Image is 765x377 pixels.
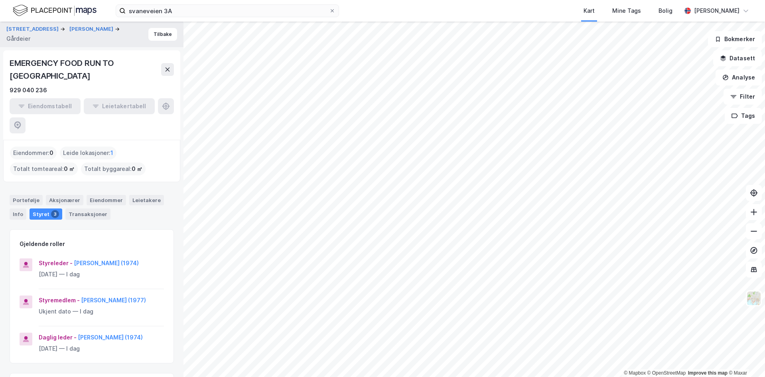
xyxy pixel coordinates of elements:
div: Ukjent dato — I dag [39,307,164,316]
div: Eiendommer : [10,147,57,159]
div: [DATE] — I dag [39,344,164,353]
a: OpenStreetMap [647,370,686,376]
div: Mine Tags [612,6,641,16]
img: Z [746,291,761,306]
button: Filter [724,89,762,105]
button: Bokmerker [708,31,762,47]
span: 1 [110,148,113,158]
div: Totalt byggareal : [81,163,146,175]
div: Bolig [659,6,672,16]
img: logo.f888ab2527a4732fd821a326f86c7f29.svg [13,4,97,18]
button: Datasett [713,50,762,66]
span: 0 [49,148,53,158]
input: Søk på adresse, matrikkel, gårdeiere, leietakere eller personer [126,5,329,17]
button: [PERSON_NAME] [69,25,115,33]
div: Totalt tomteareal : [10,163,78,175]
div: [PERSON_NAME] [694,6,739,16]
div: Kart [584,6,595,16]
div: Aksjonærer [46,195,83,205]
div: Styret [30,208,62,220]
div: 929 040 236 [10,85,47,95]
div: [DATE] — I dag [39,270,164,279]
div: Transaksjoner [65,208,110,220]
button: Tags [725,108,762,124]
button: [STREET_ADDRESS] [6,25,60,33]
span: 0 ㎡ [64,164,75,174]
div: 3 [51,210,59,218]
a: Mapbox [624,370,646,376]
button: Tilbake [148,28,177,41]
div: Info [10,208,26,220]
div: Eiendommer [87,195,126,205]
span: 0 ㎡ [132,164,142,174]
div: Gårdeier [6,34,30,44]
div: Leide lokasjoner : [60,147,116,159]
div: Portefølje [10,195,43,205]
div: EMERGENCY FOOD RUN TO [GEOGRAPHIC_DATA] [10,57,161,82]
iframe: Chat Widget [725,339,765,377]
button: Analyse [716,69,762,85]
div: Gjeldende roller [20,239,65,249]
div: Leietakere [129,195,164,205]
a: Improve this map [688,370,728,376]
